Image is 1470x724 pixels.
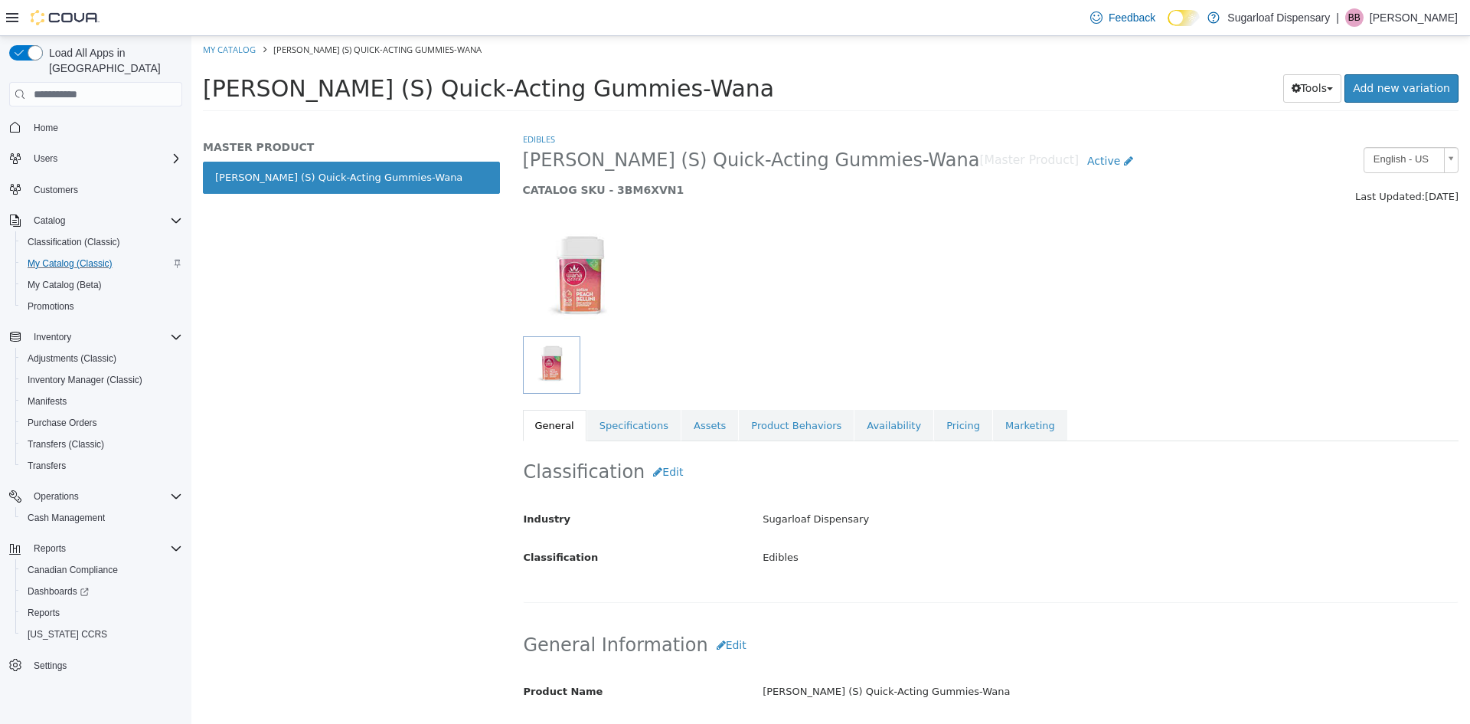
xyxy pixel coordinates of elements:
[1348,8,1361,27] span: BB
[82,8,290,19] span: [PERSON_NAME] (S) Quick-Acting Gummies-Wana
[28,585,89,598] span: Dashboards
[28,374,142,386] span: Inventory Manager (Classic)
[28,487,182,506] span: Operations
[332,97,364,109] a: Edibles
[560,643,1278,670] div: [PERSON_NAME] (S) Quick-Acting Gummies-Wana
[34,122,58,134] span: Home
[34,184,78,196] span: Customers
[3,326,188,348] button: Inventory
[34,152,57,165] span: Users
[21,371,149,389] a: Inventory Manager (Classic)
[21,371,182,389] span: Inventory Manager (Classic)
[11,39,583,66] span: [PERSON_NAME] (S) Quick-Acting Gummies-Wana
[28,236,120,248] span: Classification (Classic)
[28,257,113,270] span: My Catalog (Classic)
[663,374,742,406] a: Availability
[21,414,103,432] a: Purchase Orders
[1345,8,1364,27] div: Brandon Bade
[1168,10,1200,26] input: Dark Mode
[332,374,395,406] a: General
[887,111,950,139] a: Active
[332,147,1027,161] h5: CATALOG SKU - 3BM6XVN1
[28,328,182,346] span: Inventory
[21,582,95,601] a: Dashboards
[28,487,85,506] button: Operations
[28,119,64,137] a: Home
[547,374,662,406] a: Product Behaviors
[1084,2,1161,33] a: Feedback
[21,254,182,273] span: My Catalog (Classic)
[21,349,182,368] span: Adjustments (Classic)
[31,10,100,25] img: Cova
[21,254,119,273] a: My Catalog (Classic)
[28,181,84,199] a: Customers
[332,185,446,300] img: 150
[21,561,124,579] a: Canadian Compliance
[15,231,188,253] button: Classification (Classic)
[28,352,116,365] span: Adjustments (Classic)
[15,602,188,624] button: Reports
[34,542,66,555] span: Reports
[28,211,182,230] span: Catalog
[15,581,188,602] a: Dashboards
[28,539,182,558] span: Reports
[560,470,1278,497] div: Sugarloaf Dispensary
[15,559,188,581] button: Canadian Compliance
[21,582,182,601] span: Dashboards
[34,490,79,503] span: Operations
[490,374,547,406] a: Assets
[896,119,929,131] span: Active
[1233,155,1267,166] span: [DATE]
[21,561,182,579] span: Canadian Compliance
[3,179,188,201] button: Customers
[15,253,188,274] button: My Catalog (Classic)
[21,392,182,411] span: Manifests
[15,348,188,369] button: Adjustments (Classic)
[1173,112,1246,136] span: English - US
[34,331,71,343] span: Inventory
[332,595,1267,624] h2: General Information
[28,180,182,199] span: Customers
[1153,38,1267,67] a: Add new variation
[28,438,104,450] span: Transfers (Classic)
[1172,111,1267,137] a: English - US
[28,117,182,136] span: Home
[21,233,182,251] span: Classification (Classic)
[28,512,105,524] span: Cash Management
[743,374,801,406] a: Pricing
[15,274,188,296] button: My Catalog (Beta)
[28,607,60,619] span: Reports
[28,564,118,576] span: Canadian Compliance
[28,300,74,313] span: Promotions
[28,628,107,640] span: [US_STATE] CCRS
[1092,38,1151,67] button: Tools
[788,119,887,131] small: [Master Product]
[43,45,182,76] span: Load All Apps in [GEOGRAPHIC_DATA]
[21,233,126,251] a: Classification (Classic)
[34,660,67,672] span: Settings
[15,412,188,434] button: Purchase Orders
[11,126,309,158] a: [PERSON_NAME] (S) Quick-Acting Gummies-Wana
[21,349,122,368] a: Adjustments (Classic)
[1168,26,1168,27] span: Dark Mode
[15,507,188,529] button: Cash Management
[21,625,182,644] span: Washington CCRS
[21,392,73,411] a: Manifests
[560,509,1278,536] div: Edibles
[21,276,182,294] span: My Catalog (Beta)
[21,604,66,622] a: Reports
[21,276,108,294] a: My Catalog (Beta)
[332,113,789,136] span: [PERSON_NAME] (S) Quick-Acting Gummies-Wana
[15,369,188,391] button: Inventory Manager (Classic)
[28,395,67,408] span: Manifests
[1109,10,1155,25] span: Feedback
[9,110,182,716] nav: Complex example
[28,460,66,472] span: Transfers
[332,650,412,661] span: Product Name
[21,414,182,432] span: Purchase Orders
[3,148,188,169] button: Users
[28,279,102,291] span: My Catalog (Beta)
[28,149,64,168] button: Users
[21,435,110,454] a: Transfers (Classic)
[21,625,113,644] a: [US_STATE] CCRS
